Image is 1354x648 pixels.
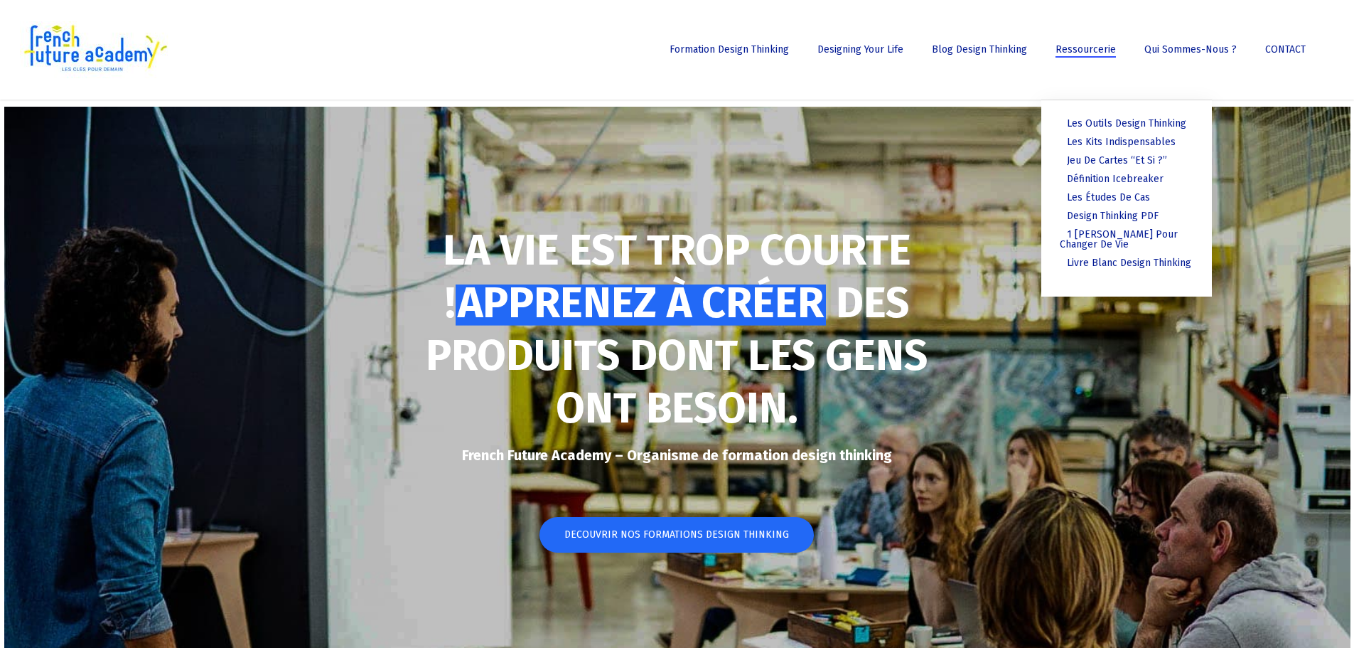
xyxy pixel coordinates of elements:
[1055,43,1116,55] span: Ressourcerie
[1067,257,1191,269] span: Livre Blanc Design Thinking
[426,277,928,434] strong: DES PRODUITS DONT LES GENS ONT BESOIN.
[1067,191,1150,203] span: Les études de cas
[1055,188,1198,207] a: Les études de cas
[810,45,910,55] a: Designing Your Life
[1055,115,1198,133] a: Les outils Design Thinking
[1055,225,1198,254] a: 1 [PERSON_NAME] pour changer de vie
[1060,228,1178,250] span: 1 [PERSON_NAME] pour changer de vie
[539,517,814,553] a: DECOUVRIR NOS FORMATIONS DESIGN THINKING
[1055,254,1198,282] a: Livre Blanc Design Thinking
[932,43,1027,55] span: Blog Design Thinking
[1265,43,1306,55] span: CONTACT
[1055,152,1198,170] a: Jeu de cartes “Et si ?”
[925,45,1034,55] a: Blog Design Thinking
[662,45,796,55] a: Formation Design Thinking
[1067,210,1159,222] span: Design thinking PDF
[458,277,824,329] span: APPRENEZ À CRÉER
[817,43,903,55] span: Designing Your Life
[1055,207,1198,225] a: Design thinking PDF
[1048,45,1123,55] a: Ressourcerie
[1137,45,1244,55] a: Qui sommes-nous ?
[1055,170,1198,188] a: Définition Icebreaker
[1067,173,1164,185] span: Définition Icebreaker
[1067,136,1176,148] span: Les kits indispensables
[443,225,911,329] strong: LA VIE EST TROP COURTE !
[1067,154,1167,166] span: Jeu de cartes “Et si ?”
[1067,117,1186,129] span: Les outils Design Thinking
[1055,133,1198,152] a: Les kits indispensables
[670,43,789,55] span: Formation Design Thinking
[564,528,789,542] span: DECOUVRIR NOS FORMATIONS DESIGN THINKING
[1144,43,1237,55] span: Qui sommes-nous ?
[20,21,170,78] img: French Future Academy
[1258,45,1313,55] a: CONTACT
